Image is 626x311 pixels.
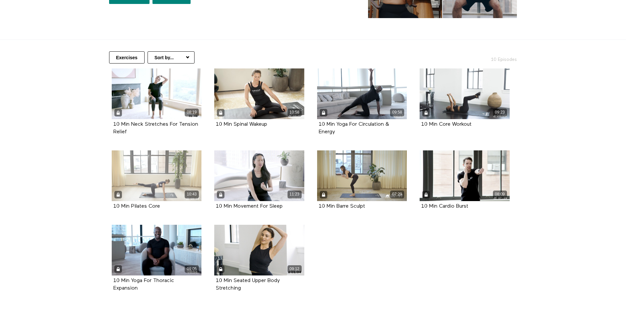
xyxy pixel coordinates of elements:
a: 10 Min Core Workout [421,122,472,127]
div: 09:58 [390,109,404,116]
a: 10 Min Barre Sculpt [319,204,365,209]
a: 10 Min Core Workout 09:23 [420,68,510,119]
strong: 10 Min Seated Upper Body Stretching [216,278,280,291]
a: 10 Min Neck Stretches For Tension Relief 08:19 [112,68,202,119]
strong: 10 Min Pilates Core [113,204,160,209]
a: 10 Min Spinal Wakeup [216,122,267,127]
strong: 10 Min Barre Sculpt [319,204,365,209]
a: 10 Min Pilates Core [113,204,160,209]
a: 10 Min Yoga For Circulation & Energy [319,122,389,134]
strong: 10 Min Yoga For Thoracic Expansion [113,278,174,291]
a: 10 Min Yoga For Thoracic Expansion 09:05 [112,225,202,275]
a: 10 Min Pilates Core 10:43 [112,150,202,201]
div: 08:09 [493,191,507,198]
a: 10 Min Seated Upper Body Stretching 09:12 [214,225,304,275]
div: 10:43 [185,191,199,198]
div: 09:23 [493,109,507,116]
div: 08:19 [185,109,199,116]
a: 10 Min Cardio Burst [421,204,468,209]
h2: 10 Episodes [447,51,521,63]
a: 10 Min Barre Sculpt 07:29 [317,150,407,201]
a: 10 Min Neck Stretches For Tension Relief [113,122,198,134]
a: 10 Min Spinal Wakeup 10:58 [214,68,304,119]
div: 09:05 [185,265,199,273]
div: 07:29 [390,191,404,198]
div: 09:12 [288,265,302,273]
a: 10 Min Yoga For Circulation & Energy 09:58 [317,68,407,119]
a: 10 Min Yoga For Thoracic Expansion [113,278,174,291]
div: 10:58 [288,109,302,116]
strong: 10 Min Cardio Burst [421,204,468,209]
a: 10 Min Cardio Burst 08:09 [420,150,510,201]
a: 10 Min Seated Upper Body Stretching [216,278,280,291]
